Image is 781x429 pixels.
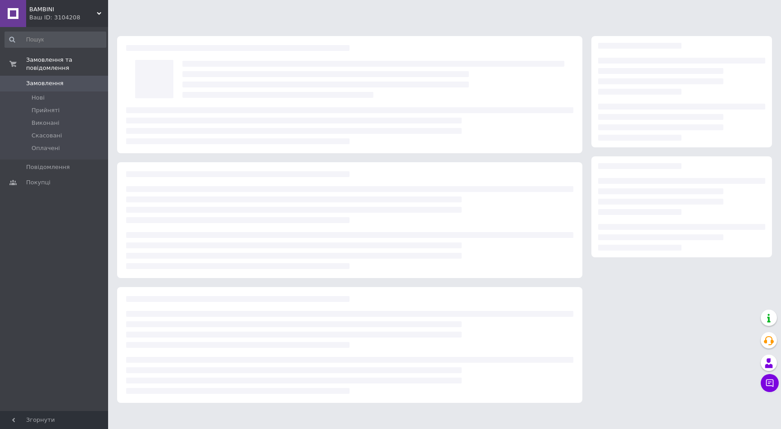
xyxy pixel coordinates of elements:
[32,132,62,140] span: Скасовані
[5,32,106,48] input: Пошук
[32,119,59,127] span: Виконані
[32,94,45,102] span: Нові
[26,163,70,171] span: Повідомлення
[32,144,60,152] span: Оплачені
[26,56,108,72] span: Замовлення та повідомлення
[29,5,97,14] span: BAMBINI
[26,178,50,187] span: Покупці
[26,79,64,87] span: Замовлення
[761,374,779,392] button: Чат з покупцем
[29,14,108,22] div: Ваш ID: 3104208
[32,106,59,114] span: Прийняті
